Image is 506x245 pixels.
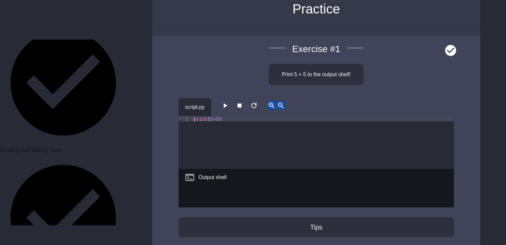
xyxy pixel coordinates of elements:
div: 1 [179,116,192,121]
span: Exercise # 1 [263,41,370,57]
div: Tips [179,217,454,237]
div: script.py [179,98,211,116]
div: Output shell [198,173,226,181]
div: Print 5 + 5 to the output shell! [269,64,364,85]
